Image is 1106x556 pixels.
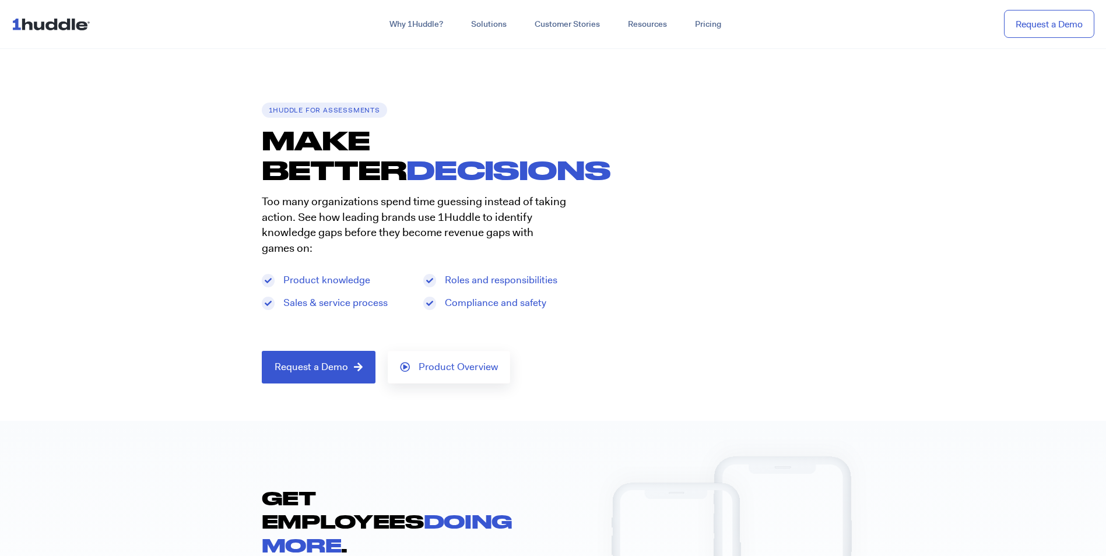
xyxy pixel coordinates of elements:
[262,103,387,118] h6: 1Huddle for Assessments
[275,362,348,372] span: Request a Demo
[1004,10,1094,38] a: Request a Demo
[12,13,95,35] img: ...
[262,125,585,185] h1: MAKE BETTER
[406,154,610,185] font: DECISIONS
[419,362,498,372] span: Product Overview
[681,14,735,35] a: Pricing
[614,14,681,35] a: Resources
[280,296,388,310] span: Sales & service process
[457,14,521,35] a: Solutions
[262,194,574,256] p: Too many organizations spend time guessing instead of taking action. See how leading brands use 1...
[442,273,557,287] span: Roles and responsibilities
[280,273,370,287] span: Product knowledge
[375,14,457,35] a: Why 1Huddle?
[388,351,510,383] a: Product Overview
[262,351,375,383] a: Request a Demo
[442,296,546,310] span: Compliance and safety
[521,14,614,35] a: Customer Stories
